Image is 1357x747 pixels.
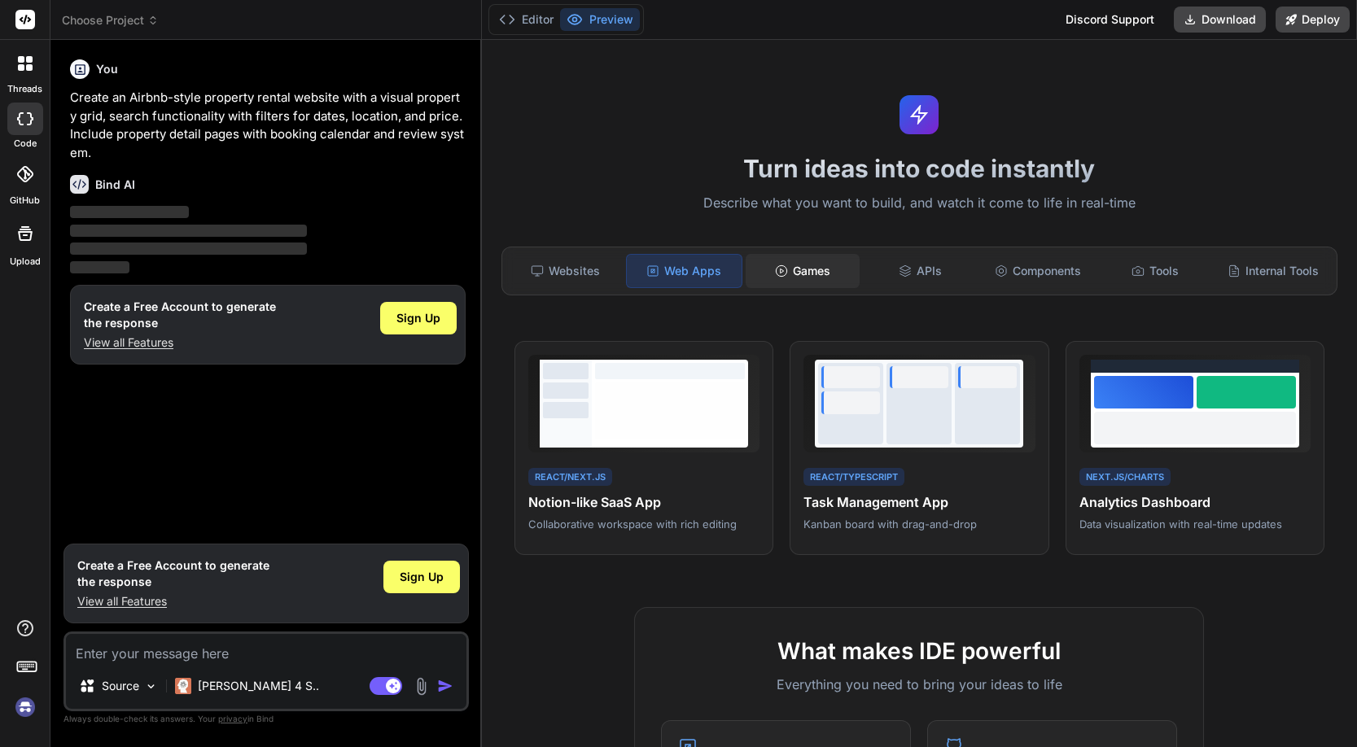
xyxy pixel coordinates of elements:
h1: Turn ideas into code instantly [492,154,1347,183]
button: Editor [492,8,560,31]
button: Preview [560,8,640,31]
label: code [14,137,37,151]
h6: You [96,61,118,77]
img: attachment [412,677,431,696]
h1: Create a Free Account to generate the response [77,557,269,590]
label: threads [7,82,42,96]
label: GitHub [10,194,40,207]
h4: Notion-like SaaS App [528,492,759,512]
span: privacy [218,714,247,723]
span: ‌ [70,242,307,255]
div: Internal Tools [1216,254,1330,288]
div: React/TypeScript [803,468,904,487]
div: Web Apps [626,254,742,288]
img: Pick Models [144,679,158,693]
span: Choose Project [62,12,159,28]
img: Claude 4 Sonnet [175,678,191,694]
div: Next.js/Charts [1079,468,1171,487]
h4: Task Management App [803,492,1035,512]
p: Source [102,678,139,694]
div: Components [981,254,1095,288]
p: Kanban board with drag-and-drop [803,517,1035,531]
div: Games [746,254,860,288]
span: ‌ [70,261,129,273]
button: Download [1174,7,1266,33]
div: Tools [1098,254,1212,288]
p: [PERSON_NAME] 4 S.. [198,678,319,694]
p: Collaborative workspace with rich editing [528,517,759,531]
p: Create an Airbnb-style property rental website with a visual property grid, search functionality ... [70,89,466,162]
p: Everything you need to bring your ideas to life [661,675,1177,694]
span: ‌ [70,225,307,237]
span: ‌ [70,206,189,218]
p: Data visualization with real-time updates [1079,517,1311,531]
span: Sign Up [396,310,440,326]
h1: Create a Free Account to generate the response [84,299,276,331]
img: icon [437,678,453,694]
div: APIs [863,254,977,288]
p: View all Features [84,334,276,351]
div: React/Next.js [528,468,612,487]
p: View all Features [77,593,269,609]
h4: Analytics Dashboard [1079,492,1311,512]
div: Discord Support [1056,7,1164,33]
h6: Bind AI [95,177,135,193]
p: Always double-check its answers. Your in Bind [63,711,469,727]
label: Upload [10,255,41,269]
div: Websites [509,254,623,288]
p: Describe what you want to build, and watch it come to life in real-time [492,193,1347,214]
img: signin [11,693,39,721]
button: Deploy [1276,7,1350,33]
span: Sign Up [400,569,444,585]
h2: What makes IDE powerful [661,634,1177,668]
